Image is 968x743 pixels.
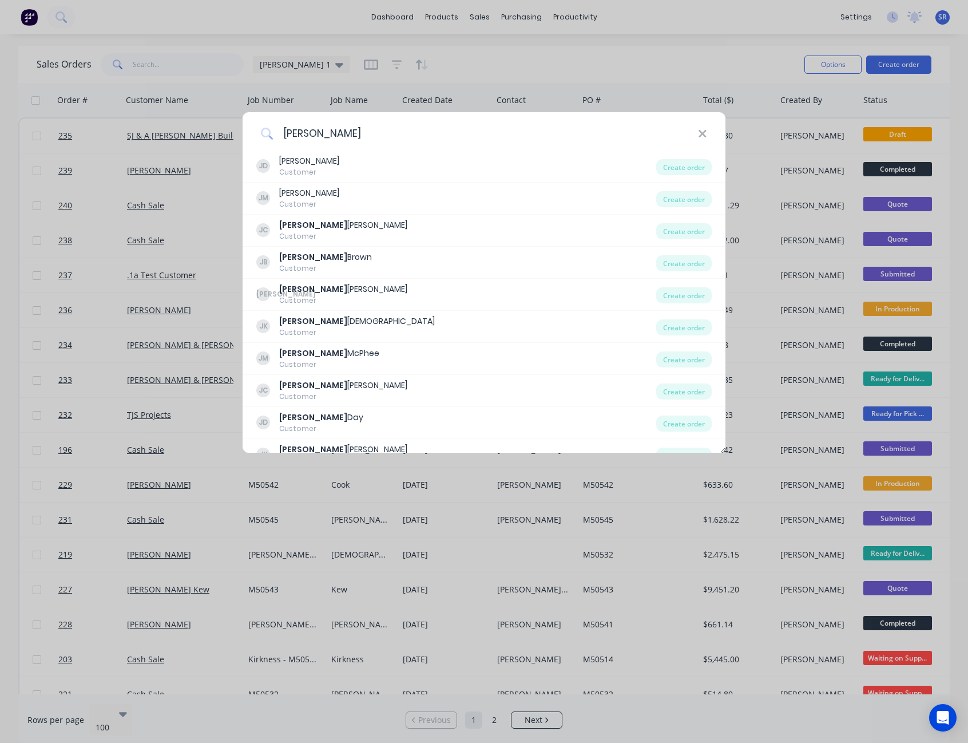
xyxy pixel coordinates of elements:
div: Customer [279,231,407,242]
b: [PERSON_NAME] [279,251,347,263]
div: JK [256,319,270,333]
div: Create order [656,416,712,432]
div: JM [256,191,270,205]
div: Customer [279,263,372,274]
b: [PERSON_NAME] [279,444,347,455]
div: [PERSON_NAME] [279,155,339,167]
div: JK [256,448,270,461]
div: [PERSON_NAME] [279,444,407,456]
div: JB [256,255,270,269]
div: JD [256,416,270,429]
div: [PERSON_NAME] [279,283,407,295]
div: Create order [656,448,712,464]
b: [PERSON_NAME] [279,412,347,423]
b: [PERSON_NAME] [279,347,347,359]
b: [PERSON_NAME] [279,283,347,295]
div: Customer [279,199,339,210]
div: Day [279,412,363,424]
div: [DEMOGRAPHIC_DATA] [279,315,435,327]
div: Customer [279,327,435,338]
div: Brown [279,251,372,263]
div: Create order [656,223,712,239]
div: Create order [656,255,712,271]
div: Create order [656,384,712,400]
div: [PERSON_NAME] [279,219,407,231]
div: Customer [279,295,407,306]
div: Customer [279,359,379,370]
div: JC [256,223,270,237]
div: Create order [656,191,712,207]
div: Open Intercom Messenger [929,704,957,732]
div: Customer [279,167,339,177]
div: Create order [656,159,712,175]
div: [PERSON_NAME] [256,287,270,301]
input: Enter a customer name to create a new order... [273,112,698,155]
div: Customer [279,392,407,402]
div: Customer [279,424,363,434]
div: [PERSON_NAME] [279,187,339,199]
div: JC [256,384,270,397]
div: Create order [656,319,712,335]
div: JM [256,351,270,365]
div: Create order [656,287,712,303]
b: [PERSON_NAME] [279,219,347,231]
b: [PERSON_NAME] [279,380,347,391]
div: Create order [656,351,712,367]
b: [PERSON_NAME] [279,315,347,327]
div: JD [256,159,270,173]
div: McPhee [279,347,379,359]
div: [PERSON_NAME] [279,380,407,392]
